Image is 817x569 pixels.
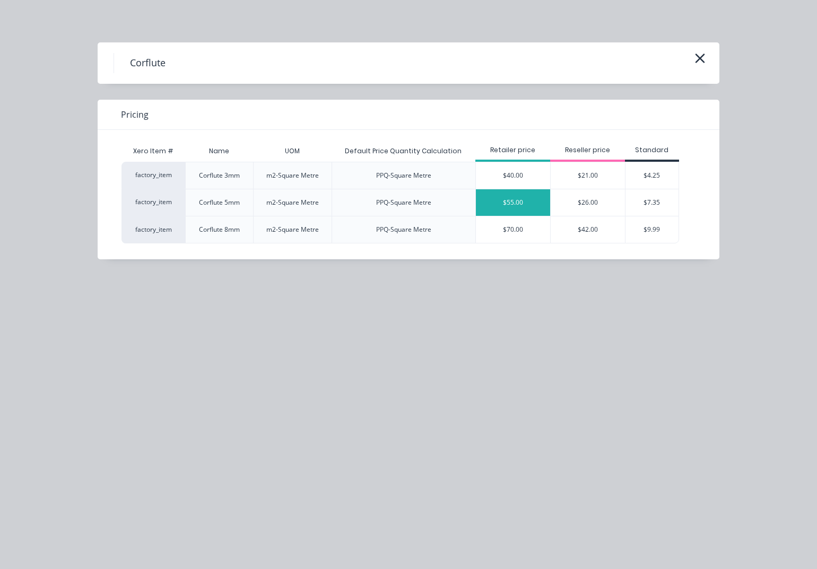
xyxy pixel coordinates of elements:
[476,189,550,216] div: $55.00
[376,198,431,207] div: PPQ-Square Metre
[276,138,308,164] div: UOM
[550,145,625,155] div: Reseller price
[376,171,431,180] div: PPQ-Square Metre
[376,225,431,234] div: PPQ-Square Metre
[266,225,319,234] div: m2-Square Metre
[114,53,181,73] h4: Corflute
[121,162,185,189] div: factory_item
[551,216,625,243] div: $42.00
[336,138,470,164] div: Default Price Quantity Calculation
[266,198,319,207] div: m2-Square Metre
[625,216,679,243] div: $9.99
[199,171,240,180] div: Corflute 3mm
[199,225,240,234] div: Corflute 8mm
[476,162,550,189] div: $40.00
[201,138,238,164] div: Name
[121,216,185,243] div: factory_item
[199,198,240,207] div: Corflute 5mm
[121,189,185,216] div: factory_item
[625,189,679,216] div: $7.35
[551,189,625,216] div: $26.00
[625,162,679,189] div: $4.25
[475,145,550,155] div: Retailer price
[476,216,550,243] div: $70.00
[551,162,625,189] div: $21.00
[121,108,149,121] span: Pricing
[625,145,679,155] div: Standard
[266,171,319,180] div: m2-Square Metre
[121,141,185,162] div: Xero Item #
